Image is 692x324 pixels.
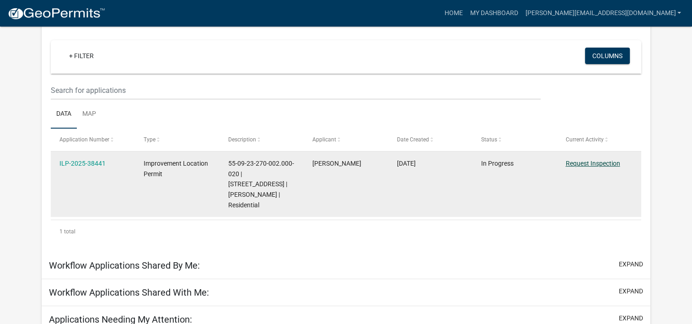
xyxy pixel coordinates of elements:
[144,136,156,143] span: Type
[557,129,641,151] datatable-header-cell: Current Activity
[228,136,256,143] span: Description
[144,160,208,178] span: Improvement Location Permit
[135,129,219,151] datatable-header-cell: Type
[565,160,620,167] a: Request Inspection
[304,129,388,151] datatable-header-cell: Applicant
[481,160,514,167] span: In Progress
[42,24,651,252] div: collapse
[388,129,472,151] datatable-header-cell: Date Created
[521,5,685,22] a: [PERSON_NAME][EMAIL_ADDRESS][DOMAIN_NAME]
[565,136,603,143] span: Current Activity
[472,129,557,151] datatable-header-cell: Status
[312,136,336,143] span: Applicant
[228,160,294,209] span: 55-09-23-270-002.000-020 | 2765 SUNDERLAND DR | Amanda Carter | Residential
[312,160,361,167] span: Amanda Carter
[77,100,102,129] a: Map
[51,129,135,151] datatable-header-cell: Application Number
[397,136,429,143] span: Date Created
[585,48,630,64] button: Columns
[51,220,642,243] div: 1 total
[481,136,497,143] span: Status
[220,129,304,151] datatable-header-cell: Description
[59,136,109,143] span: Application Number
[51,100,77,129] a: Data
[62,48,101,64] a: + Filter
[440,5,466,22] a: Home
[619,286,643,296] button: expand
[59,160,106,167] a: ILP-2025-38441
[49,260,200,271] h5: Workflow Applications Shared By Me:
[466,5,521,22] a: My Dashboard
[49,287,209,298] h5: Workflow Applications Shared With Me:
[619,313,643,323] button: expand
[619,259,643,269] button: expand
[397,160,416,167] span: 06/16/2025
[51,81,541,100] input: Search for applications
